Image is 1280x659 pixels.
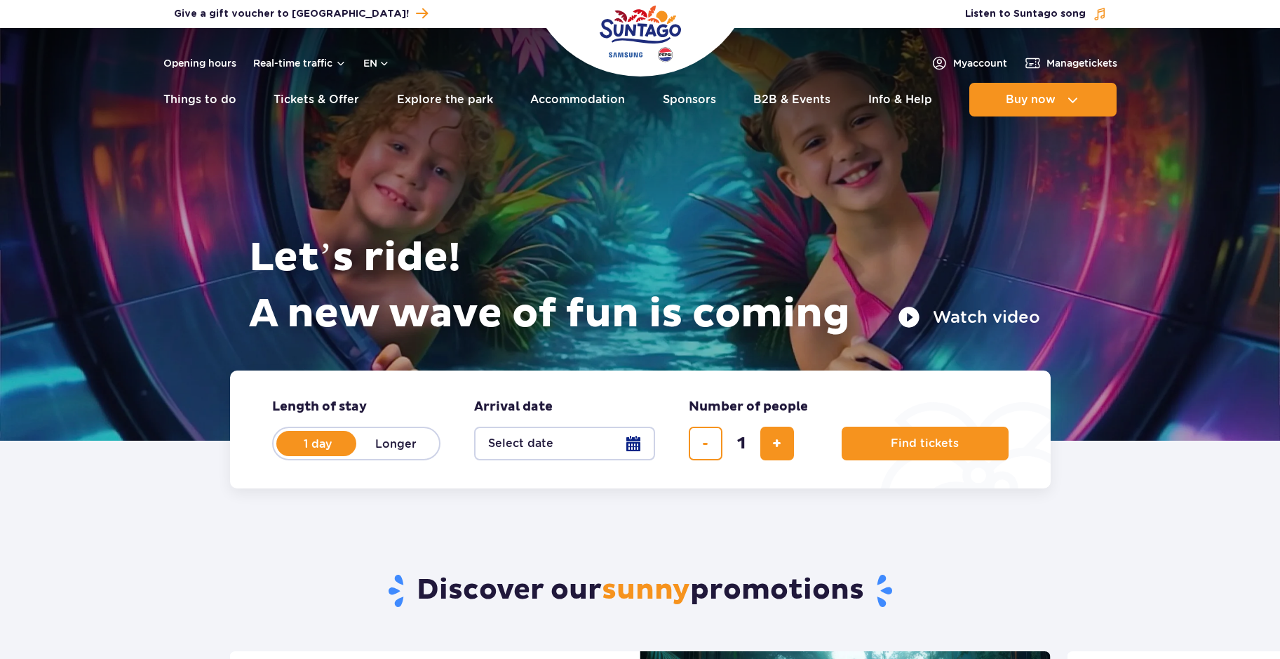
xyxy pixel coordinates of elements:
[363,56,390,70] button: en
[249,230,1040,342] h1: Let’s ride! A new wave of fun is coming
[891,437,959,450] span: Find tickets
[229,573,1051,609] h2: Discover our promotions
[689,427,722,460] button: remove ticket
[163,83,236,117] a: Things to do
[253,58,346,69] button: Real-time traffic
[1024,55,1117,72] a: Managetickets
[663,83,716,117] a: Sponsors
[868,83,932,117] a: Info & Help
[965,7,1107,21] button: Listen to Suntago song
[163,56,236,70] a: Opening hours
[174,4,428,23] a: Give a gift voucher to [GEOGRAPHIC_DATA]!
[969,83,1117,117] button: Buy now
[602,573,690,608] span: sunny
[753,83,830,117] a: B2B & Events
[1006,93,1056,106] span: Buy now
[230,371,1051,488] form: Planning your visit to Park of Poland
[931,55,1007,72] a: Myaccount
[474,427,655,460] button: Select date
[898,306,1040,328] button: Watch video
[530,83,625,117] a: Accommodation
[272,399,367,415] span: Length of stay
[1046,56,1117,70] span: Manage tickets
[689,399,808,415] span: Number of people
[842,427,1009,460] button: Find tickets
[965,7,1086,21] span: Listen to Suntago song
[174,7,409,21] span: Give a gift voucher to [GEOGRAPHIC_DATA]!
[760,427,794,460] button: add ticket
[274,83,359,117] a: Tickets & Offer
[474,399,553,415] span: Arrival date
[725,427,758,460] input: number of tickets
[953,56,1007,70] span: My account
[356,429,436,458] label: Longer
[397,83,493,117] a: Explore the park
[278,429,358,458] label: 1 day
